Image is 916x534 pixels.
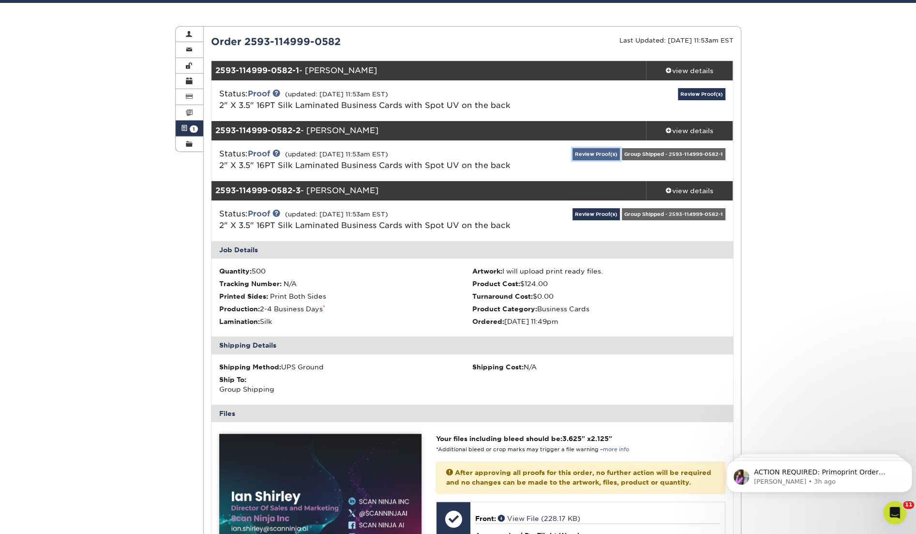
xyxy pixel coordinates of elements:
strong: Product Category: [472,305,537,313]
span: Print Both Sides [270,292,326,300]
span: Front: [475,515,496,522]
iframe: Intercom notifications message [722,440,916,508]
div: Status: [212,88,559,111]
strong: Ordered: [472,318,504,325]
div: - [PERSON_NAME] [211,181,646,200]
div: - [PERSON_NAME] [211,61,646,80]
strong: Your files including bleed should be: " x " [436,435,612,442]
li: 2-4 Business Days [219,304,472,314]
small: (updated: [DATE] 11:53am EST) [285,211,388,218]
li: I will upload print ready files. [472,266,725,276]
span: 3.625 [562,435,582,442]
span: 11 [903,501,914,509]
li: 500 [219,266,472,276]
strong: Production: [219,305,260,313]
strong: Quantity: [219,267,252,275]
div: Status: [212,208,559,231]
a: 2" X 3.5" 16PT Silk Laminated Business Cards with Spot UV on the back [219,161,511,170]
a: Proof [248,149,270,158]
strong: Lamination: [219,318,260,325]
strong: Shipping Cost: [472,363,524,371]
a: view details [646,181,733,200]
div: UPS Ground [219,362,472,372]
a: 2" X 3.5" 16PT Silk Laminated Business Cards with Spot UV on the back [219,221,511,230]
strong: Product Cost: [472,280,520,288]
div: Order 2593-114999-0582 [204,34,472,49]
div: Job Details [211,241,733,259]
a: View File (228.17 KB) [498,515,580,522]
a: Review Proof(s) [572,148,620,160]
div: Group Shipped - 2593-114999-0582-1 [622,208,725,220]
a: 1 [176,121,204,136]
a: view details [646,61,733,80]
li: Silk [219,317,472,326]
span: N/A [284,280,297,288]
li: Business Cards [472,304,725,314]
strong: 2593-114999-0582-2 [215,126,300,135]
a: Review Proof(s) [678,88,725,100]
li: $0.00 [472,291,725,301]
div: N/A [472,362,725,372]
div: view details [646,186,733,196]
strong: Artwork: [472,267,502,275]
strong: Tracking Number: [219,280,282,288]
div: Status: [212,148,559,171]
div: - [PERSON_NAME] [211,121,646,140]
strong: 2593-114999-0582-3 [215,186,300,195]
a: 2" X 3.5" 16PT Silk Laminated Business Cards with Spot UV on the back [219,101,511,110]
strong: Shipping Method: [219,363,281,371]
strong: Ship To: [219,376,246,383]
a: view details [646,121,733,140]
div: Group Shipping [219,375,472,395]
small: *Additional bleed or crop marks may trigger a file warning – [436,446,629,453]
span: 1 [190,125,198,133]
div: Shipping Details [211,336,733,354]
a: Proof [248,209,270,218]
div: Group Shipped - 2593-114999-0582-1 [622,148,725,160]
div: Files [211,405,733,422]
small: Last Updated: [DATE] 11:53am EST [619,37,734,44]
a: Proof [248,89,270,98]
div: view details [646,126,733,136]
span: 2.125 [591,435,609,442]
small: (updated: [DATE] 11:53am EST) [285,91,388,98]
strong: After approving all proofs for this order, no further action will be required and no changes can ... [446,469,711,486]
strong: Turnaround Cost: [472,292,533,300]
a: Review Proof(s) [572,208,620,220]
strong: Printed Sides: [219,292,268,300]
li: $124.00 [472,279,725,289]
strong: 2593-114999-0582-1 [215,66,299,75]
li: [DATE] 11:49pm [472,317,725,326]
div: view details [646,66,733,76]
a: more info [603,446,629,453]
iframe: Intercom live chat [883,501,906,524]
small: (updated: [DATE] 11:53am EST) [285,151,388,158]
